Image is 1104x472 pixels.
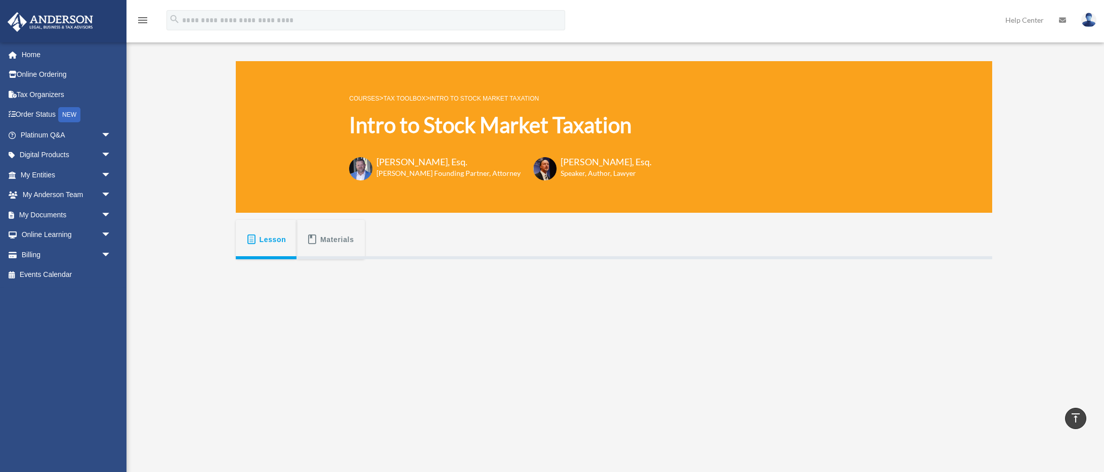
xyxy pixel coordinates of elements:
a: Online Ordering [7,65,126,85]
i: vertical_align_top [1070,412,1082,424]
img: Toby-circle-head.png [349,157,372,180]
a: Billingarrow_drop_down [7,245,126,265]
a: My Anderson Teamarrow_drop_down [7,185,126,205]
div: NEW [58,107,80,122]
h1: Intro to Stock Market Taxation [349,110,652,140]
a: Tax Toolbox [384,95,426,102]
h6: [PERSON_NAME] Founding Partner, Attorney [376,168,521,178]
i: search [169,14,180,25]
a: Intro to Stock Market Taxation [430,95,539,102]
a: My Entitiesarrow_drop_down [7,165,126,185]
a: Online Learningarrow_drop_down [7,225,126,245]
span: Lesson [260,230,286,249]
a: Events Calendar [7,265,126,285]
img: Scott-Estill-Headshot.png [533,157,557,180]
a: Platinum Q&Aarrow_drop_down [7,125,126,145]
span: arrow_drop_down [101,145,121,166]
img: User Pic [1081,13,1096,27]
span: arrow_drop_down [101,185,121,206]
img: Anderson Advisors Platinum Portal [5,12,96,32]
span: arrow_drop_down [101,205,121,225]
a: menu [137,18,149,26]
span: arrow_drop_down [101,125,121,146]
a: vertical_align_top [1065,408,1086,429]
a: Tax Organizers [7,84,126,105]
h3: [PERSON_NAME], Esq. [561,156,652,168]
h6: Speaker, Author, Lawyer [561,168,639,178]
a: COURSES [349,95,379,102]
a: Order StatusNEW [7,105,126,125]
a: Home [7,44,126,65]
i: menu [137,14,149,26]
p: > > [349,92,652,105]
h3: [PERSON_NAME], Esq. [376,156,521,168]
a: Digital Productsarrow_drop_down [7,145,126,165]
a: My Documentsarrow_drop_down [7,205,126,225]
span: arrow_drop_down [101,245,121,265]
span: Materials [320,230,354,249]
span: arrow_drop_down [101,165,121,185]
span: arrow_drop_down [101,225,121,246]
